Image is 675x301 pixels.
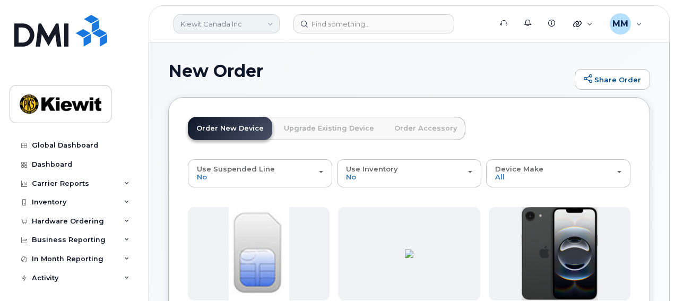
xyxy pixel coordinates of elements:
span: Device Make [495,165,543,173]
a: Order New Device [188,117,272,140]
span: No [346,173,356,181]
span: Use Suspended Line [197,165,275,173]
a: Upgrade Existing Device [275,117,383,140]
img: 00D627D4-43E9-49B7-A367-2C99342E128C.jpg [229,207,289,300]
button: Use Suspended Line No [188,159,332,187]
button: Use Inventory No [337,159,481,187]
img: iPhone_16e_pic.PNG [522,207,598,300]
span: No [197,173,207,181]
img: 96FE4D95-2934-46F2-B57A-6FE1B9896579.png [405,250,413,258]
a: Order Accessory [386,117,465,140]
h1: New Order [168,62,569,80]
span: Use Inventory [346,165,398,173]
iframe: Messenger Launcher [629,255,667,293]
a: Share Order [575,69,650,90]
button: Device Make All [486,159,630,187]
span: All [495,173,505,181]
